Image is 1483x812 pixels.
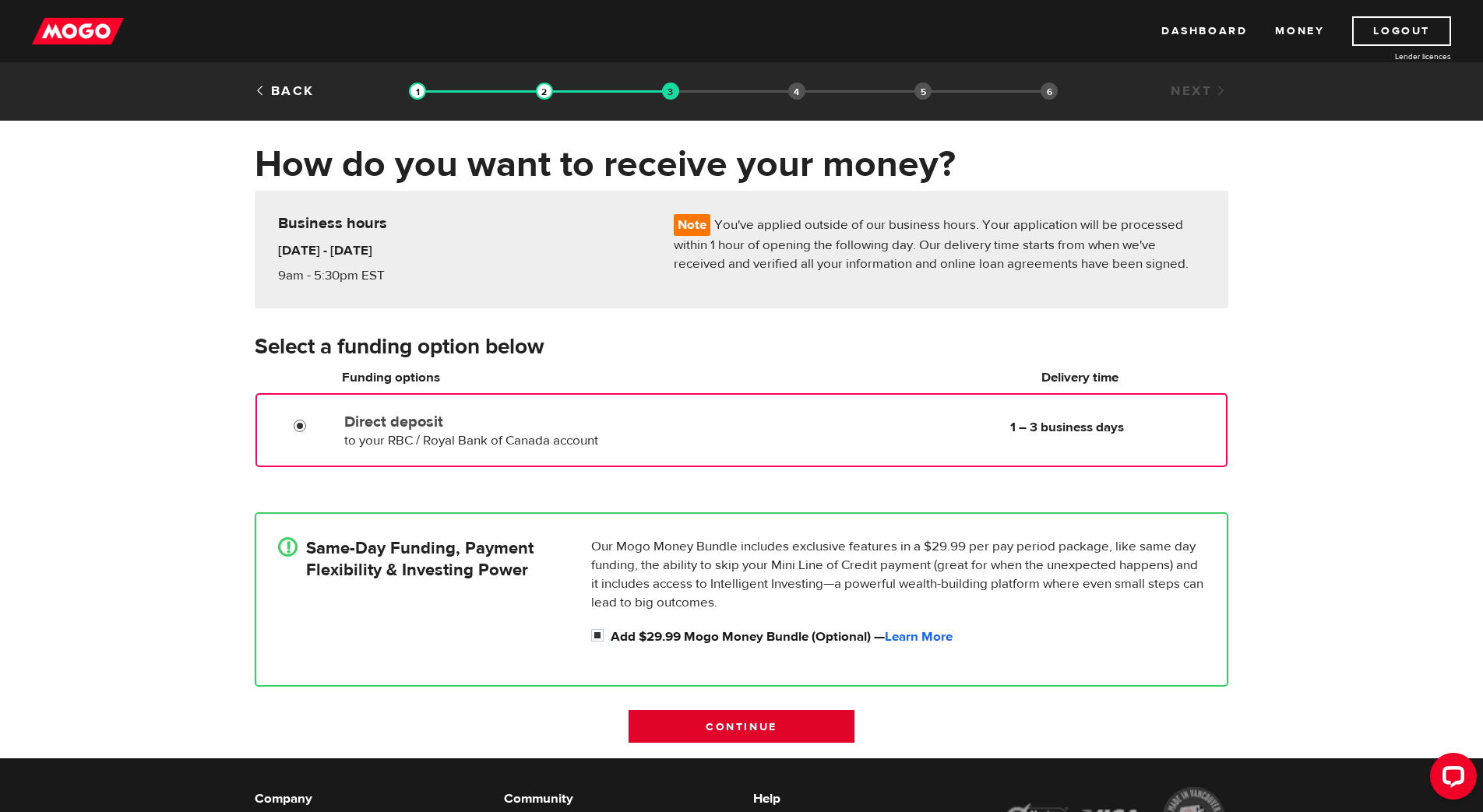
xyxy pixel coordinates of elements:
input: Continue [629,710,854,743]
a: Lender licences [1334,51,1451,62]
a: Logout [1352,16,1451,46]
div: ! [278,537,298,557]
a: Back [255,83,315,100]
img: transparent-188c492fd9eaac0f573672f40bb141c2.gif [662,83,679,100]
h6: [DATE] - [DATE] [278,241,453,260]
h6: Delivery time [937,368,1222,387]
a: Learn More [885,628,953,645]
img: transparent-188c492fd9eaac0f573672f40bb141c2.gif [409,83,426,100]
h6: Funding options [342,368,701,387]
h3: Select a funding option below [255,335,1228,360]
b: 1 – 3 business days [1010,419,1124,436]
h1: How do you want to receive your money? [255,144,1228,185]
img: transparent-188c492fd9eaac0f573672f40bb141c2.gif [536,83,553,100]
a: Money [1275,16,1324,46]
span: to your RBC / Royal Bank of Canada account [344,432,598,449]
h4: Same-Day Funding, Payment Flexibility & Investing Power [306,537,534,581]
p: You've applied outside of our business hours. Your application will be processed within 1 hour of... [674,214,1205,273]
p: 9am - 5:30pm EST [278,266,453,285]
a: Dashboard [1161,16,1247,46]
span: Note [674,214,710,236]
a: Next [1171,83,1228,100]
h6: Community [504,789,730,808]
img: mogo_logo-11ee424be714fa7cbb0f0f49df9e16ec.png [32,16,124,46]
h5: Business hours [278,214,650,233]
h6: Company [255,789,481,808]
h6: Help [753,789,979,808]
label: Direct deposit [344,413,702,431]
label: Add $29.99 Mogo Money Bundle (Optional) — [611,627,1205,646]
input: Add $29.99 Mogo Money Bundle (Optional) &mdash; <a id="loan_application_mini_bundle_learn_more" h... [591,627,611,647]
iframe: LiveChat chat widget [1418,747,1483,812]
p: Our Mogo Money Bundle includes exclusive features in a $29.99 per pay period package, like same d... [591,537,1205,612]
